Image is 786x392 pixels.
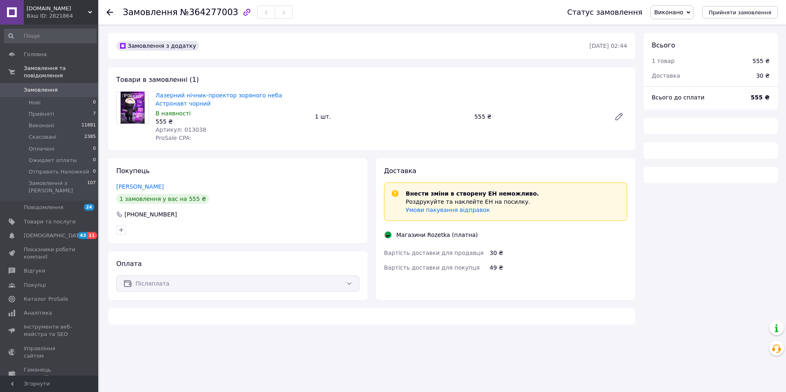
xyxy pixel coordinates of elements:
a: Умови пакування відправок [406,207,490,213]
span: 7 [93,110,96,118]
span: 0 [93,157,96,164]
b: 555 ₴ [751,94,770,101]
span: Оплачені [29,145,54,153]
span: 24 [84,204,94,211]
span: optbaza.in.ua [27,5,88,12]
span: Повідомлення [24,204,63,211]
span: Товари та послуги [24,218,76,225]
span: Замовлення [24,86,58,94]
button: Прийняти замовлення [702,6,778,18]
span: Вартість доставки для покупця [384,264,480,271]
span: Всього [652,41,675,49]
span: Замовлення та повідомлення [24,65,98,79]
span: Покупець [116,167,150,175]
p: Роздрукуйте та наклейте ЕН на посилку. [406,198,539,206]
a: Редагувати [611,108,627,125]
span: Прийняті [29,110,54,118]
span: Артикул: 013038 [156,126,206,133]
span: [DEMOGRAPHIC_DATA] [24,232,84,239]
span: Відгуки [24,267,45,275]
span: В наявності [156,110,191,117]
span: Доставка [384,167,416,175]
span: Показники роботи компанії [24,246,76,261]
div: 30 ₴ [751,67,775,85]
span: Каталог ProSale [24,295,68,303]
span: Отправить Наложкой [29,168,89,176]
span: 43 [78,232,87,239]
span: Замовлення з [PERSON_NAME] [29,180,87,194]
span: Гаманець компанії [24,366,76,381]
time: [DATE] 02:44 [589,43,627,49]
div: Магазини Rozetka (платна) [394,231,480,239]
span: Внести зміни в створену ЕН неможливо. [406,190,539,197]
div: Повернутися назад [106,8,113,16]
div: 555 ₴ [752,57,770,65]
div: 49 ₴ [488,260,629,275]
span: 11881 [81,122,96,129]
span: Доставка [652,72,680,79]
span: Замовлення [123,7,178,17]
div: 1 замовлення у вас на 555 ₴ [116,194,209,204]
a: [PERSON_NAME] [116,183,164,190]
span: Покупці [24,282,46,289]
span: ProSale CPA: [156,135,192,141]
div: Статус замовлення [567,8,642,16]
span: 0 [93,168,96,176]
a: Лазерний нічник-проектор зоряного неба Астронавт чорний [156,92,282,107]
div: 555 ₴ [156,117,308,126]
span: 1 товар [652,58,675,64]
span: Виконані [29,122,54,129]
div: Замовлення з додатку [116,41,199,51]
span: Виконано [654,9,683,16]
span: Ожидает оплаты [29,157,77,164]
span: 11 [87,232,97,239]
span: Аналітика [24,309,52,317]
img: Лазерний нічник-проектор зоряного неба Астронавт чорний [120,92,145,124]
span: Управління сайтом [24,345,76,360]
div: [PHONE_NUMBER] [124,210,178,219]
div: Ваш ID: 2821864 [27,12,98,20]
span: Нові [29,99,41,106]
div: 30 ₴ [488,246,629,260]
div: 1 шт. [312,111,471,122]
span: Скасовані [29,133,56,141]
input: Пошук [4,29,97,43]
span: 2385 [84,133,96,141]
span: 0 [93,99,96,106]
span: №364277003 [180,7,238,17]
span: Оплата [116,260,142,268]
span: 107 [87,180,96,194]
span: 0 [93,145,96,153]
span: Вартість доставки для продавця [384,250,483,256]
span: Товари в замовленні (1) [116,76,199,83]
span: Інструменти веб-майстра та SEO [24,323,76,338]
div: 555 ₴ [471,111,608,122]
span: Всього до сплати [652,94,705,101]
span: Головна [24,51,47,58]
span: Прийняти замовлення [709,9,771,16]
